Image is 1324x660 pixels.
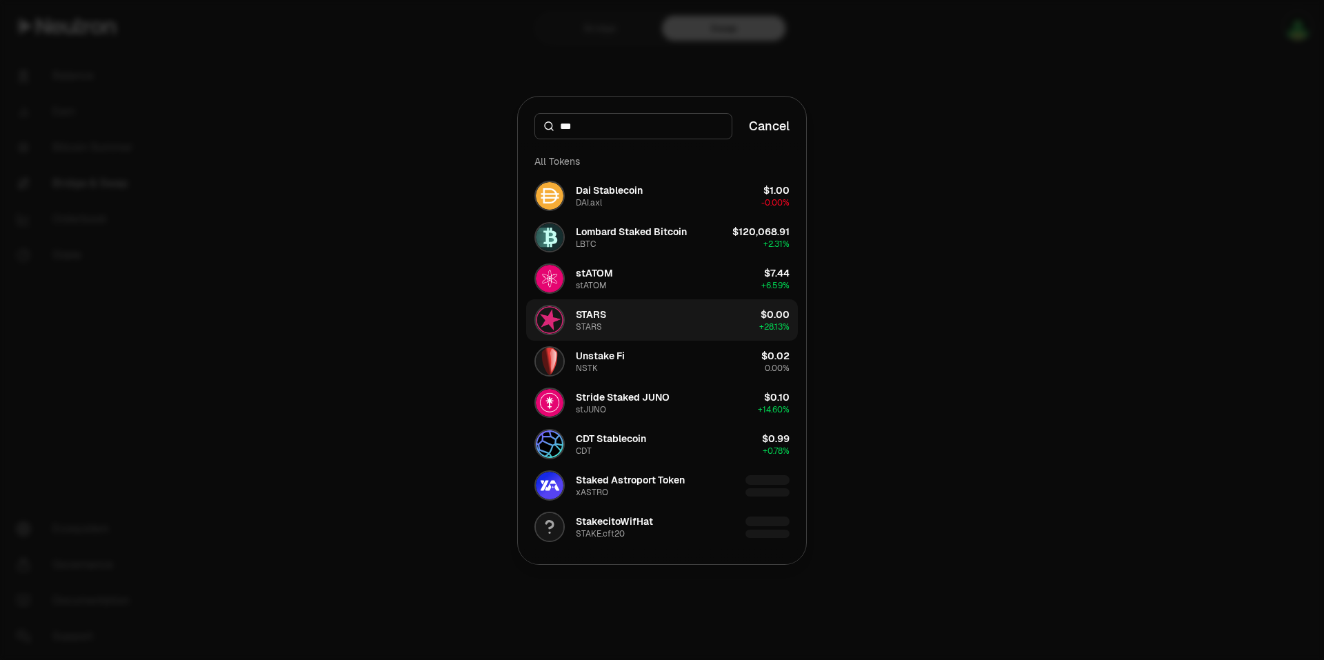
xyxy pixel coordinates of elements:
[526,148,798,175] div: All Tokens
[576,308,606,321] div: STARS
[536,430,563,458] img: CDT Logo
[762,432,790,446] div: $0.99
[576,390,670,404] div: Stride Staked JUNO
[536,472,563,499] img: xASTRO Logo
[526,258,798,299] button: stATOM LogostATOMstATOM$7.44+6.59%
[764,266,790,280] div: $7.44
[749,117,790,136] button: Cancel
[576,528,625,539] div: STAKE.cft20
[526,465,798,506] button: xASTRO LogoStaked Astroport TokenxASTRO
[576,473,685,487] div: Staked Astroport Token
[536,348,563,375] img: NSTK Logo
[526,175,798,217] button: DAI.axl LogoDai StablecoinDAI.axl$1.00-0.00%
[763,446,790,457] span: + 0.78%
[761,197,790,208] span: -0.00%
[576,266,613,280] div: stATOM
[761,280,790,291] span: + 6.59%
[526,341,798,382] button: NSTK LogoUnstake FiNSTK$0.020.00%
[763,183,790,197] div: $1.00
[576,404,606,415] div: stJUNO
[576,432,646,446] div: CDT Stablecoin
[526,423,798,465] button: CDT LogoCDT StablecoinCDT$0.99+0.78%
[536,182,563,210] img: DAI.axl Logo
[763,239,790,250] span: + 2.31%
[536,265,563,292] img: stATOM Logo
[526,382,798,423] button: stJUNO LogoStride Staked JUNOstJUNO$0.10+14.60%
[526,506,798,548] button: StakecitoWifHatSTAKE.cft20
[576,349,625,363] div: Unstake Fi
[761,349,790,363] div: $0.02
[576,225,687,239] div: Lombard Staked Bitcoin
[576,183,643,197] div: Dai Stablecoin
[576,280,607,291] div: stATOM
[576,197,602,208] div: DAI.axl
[576,239,596,250] div: LBTC
[536,306,563,334] img: STARS Logo
[758,404,790,415] span: + 14.60%
[536,389,563,417] img: stJUNO Logo
[536,223,563,251] img: LBTC Logo
[761,308,790,321] div: $0.00
[526,299,798,341] button: STARS LogoSTARSSTARS$0.00+28.13%
[576,321,602,332] div: STARS
[765,363,790,374] span: 0.00%
[732,225,790,239] div: $120,068.91
[759,321,790,332] span: + 28.13%
[526,217,798,258] button: LBTC LogoLombard Staked BitcoinLBTC$120,068.91+2.31%
[576,514,653,528] div: StakecitoWifHat
[576,446,592,457] div: CDT
[576,487,608,498] div: xASTRO
[576,363,598,374] div: NSTK
[764,390,790,404] div: $0.10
